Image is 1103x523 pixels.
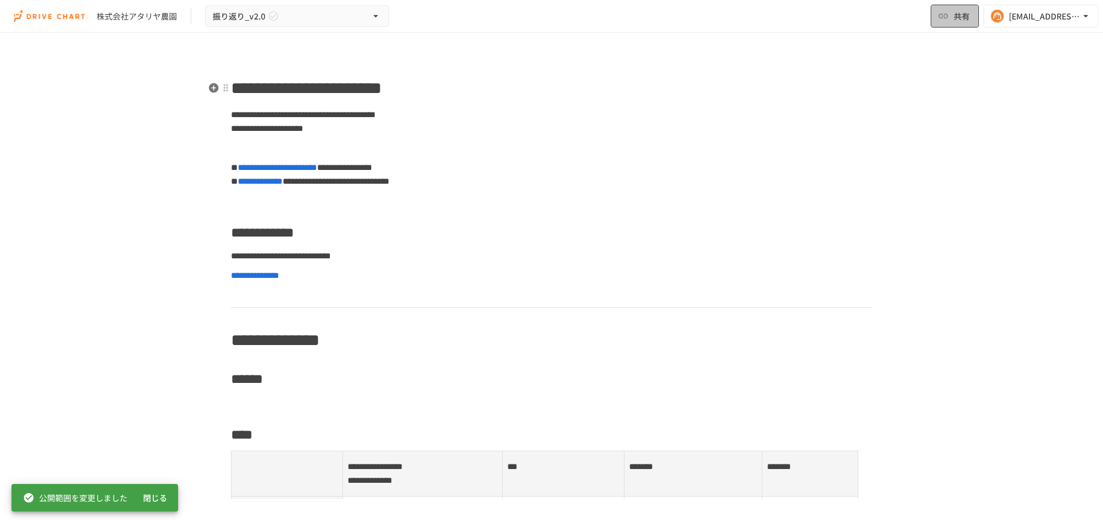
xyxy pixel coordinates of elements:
button: [EMAIL_ADDRESS][DOMAIN_NAME] [984,5,1098,28]
button: 共有 [931,5,979,28]
button: 振り返り_v2.0 [205,5,389,28]
div: 公開範囲を変更しました [23,487,128,508]
span: 共有 [954,10,970,22]
button: 閉じる [137,487,173,509]
div: [EMAIL_ADDRESS][DOMAIN_NAME] [1009,9,1080,24]
img: i9VDDS9JuLRLX3JIUyK59LcYp6Y9cayLPHs4hOxMB9W [14,7,87,25]
div: 株式会社アタリヤ農園 [97,10,177,22]
span: 振り返り_v2.0 [213,9,265,24]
